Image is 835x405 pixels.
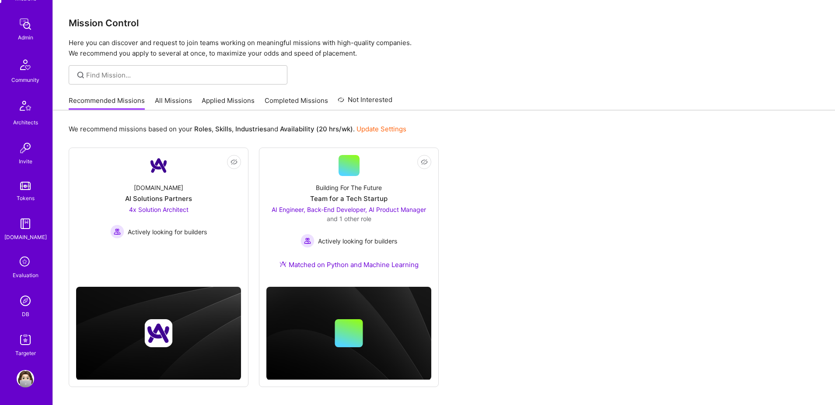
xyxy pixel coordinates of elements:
[11,75,39,85] div: Community
[69,124,406,134] p: We recommend missions based on your , , and .
[19,157,32,166] div: Invite
[148,155,169,176] img: Company Logo
[14,370,36,387] a: User Avatar
[69,38,819,59] p: Here you can discover and request to join teams working on meaningful missions with high-quality ...
[279,261,286,268] img: Ateam Purple Icon
[76,287,241,380] img: cover
[15,349,36,358] div: Targeter
[110,225,124,239] img: Actively looking for builders
[15,54,36,75] img: Community
[17,194,35,203] div: Tokens
[13,118,38,127] div: Architects
[338,95,392,110] a: Not Interested
[145,319,173,347] img: Company logo
[4,232,47,242] div: [DOMAIN_NAME]
[22,310,29,319] div: DB
[17,292,34,310] img: Admin Search
[235,125,267,133] b: Industries
[17,139,34,157] img: Invite
[76,155,241,264] a: Company Logo[DOMAIN_NAME]AI Solutions Partners4x Solution Architect Actively looking for builders...
[215,125,232,133] b: Skills
[76,70,86,80] i: icon SearchGrey
[194,125,212,133] b: Roles
[279,260,419,269] div: Matched on Python and Machine Learning
[356,125,406,133] a: Update Settings
[69,18,819,28] h3: Mission Control
[265,96,328,110] a: Completed Missions
[231,158,238,166] i: icon EyeClosed
[18,33,33,42] div: Admin
[327,215,371,222] span: and 1 other role
[421,158,428,166] i: icon EyeClosed
[266,287,431,380] img: cover
[125,194,192,203] div: AI Solutions Partners
[134,183,183,192] div: [DOMAIN_NAME]
[20,182,31,190] img: tokens
[17,331,34,349] img: Skill Targeter
[318,236,397,246] span: Actively looking for builders
[155,96,192,110] a: All Missions
[128,227,207,236] span: Actively looking for builders
[17,370,34,387] img: User Avatar
[13,271,38,280] div: Evaluation
[300,234,314,248] img: Actively looking for builders
[310,194,388,203] div: Team for a Tech Startup
[202,96,255,110] a: Applied Missions
[17,254,34,271] i: icon SelectionTeam
[266,155,431,280] a: Building For The FutureTeam for a Tech StartupAI Engineer, Back-End Developer, AI Product Manager...
[316,183,382,192] div: Building For The Future
[86,70,281,80] input: Find Mission...
[280,125,353,133] b: Availability (20 hrs/wk)
[17,215,34,232] img: guide book
[129,206,189,213] span: 4x Solution Architect
[272,206,426,213] span: AI Engineer, Back-End Developer, AI Product Manager
[69,96,145,110] a: Recommended Missions
[15,97,36,118] img: Architects
[17,15,34,33] img: admin teamwork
